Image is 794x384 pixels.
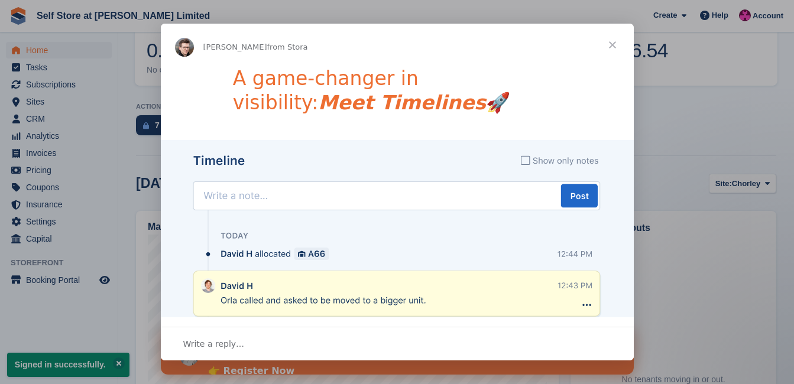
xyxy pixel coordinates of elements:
[267,43,308,51] span: from Stora
[161,327,634,360] div: Open conversation and reply
[47,8,435,32] div: Join us for our next Stora Sessions - How to be a Stora(ge) Pro - [DATE] 1:30PM BST
[175,38,194,57] img: Profile image for Steven
[318,91,486,114] i: Meet Timelines
[451,11,462,18] div: Close
[203,43,267,51] span: [PERSON_NAME]
[47,39,134,52] a: 👉 Register Now
[233,67,562,122] h1: A game-changer in visibility: 🚀
[591,24,634,66] span: Close
[183,336,245,352] span: Write a reply…
[19,21,38,40] img: Profile image for Bradley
